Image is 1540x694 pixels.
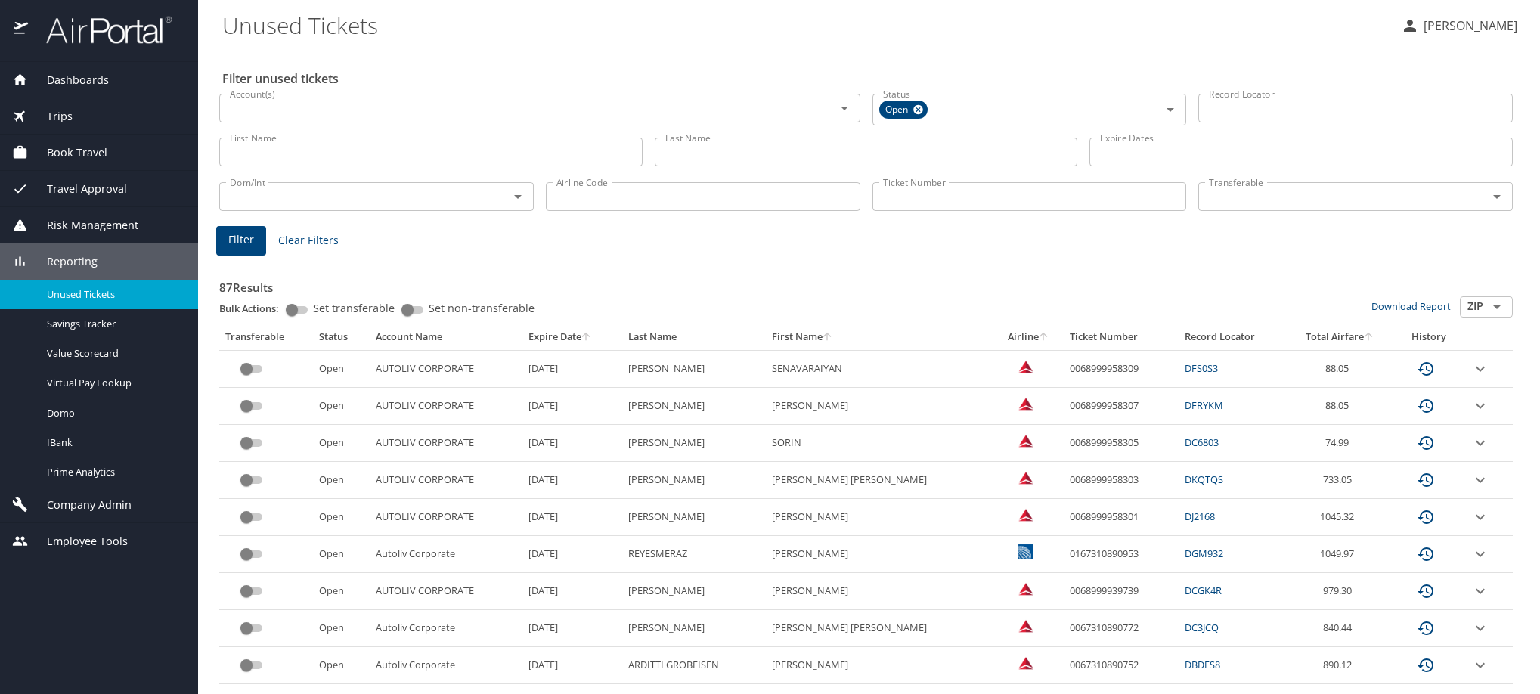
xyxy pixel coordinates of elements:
td: [DATE] [522,388,622,425]
a: DFRYKM [1185,398,1223,412]
td: Open [313,350,370,387]
div: Open [879,101,928,119]
button: expand row [1471,397,1489,415]
th: First Name [766,324,993,350]
th: Expire Date [522,324,622,350]
h1: Unused Tickets [222,2,1389,48]
td: [PERSON_NAME] [PERSON_NAME] [766,610,993,647]
td: [DATE] [522,499,622,536]
th: Airline [993,324,1064,350]
td: AUTOLIV CORPORATE [370,462,523,499]
td: [PERSON_NAME] [622,573,766,610]
td: Autoliv Corporate [370,647,523,684]
td: Open [313,647,370,684]
td: SENAVARAIYAN [766,350,993,387]
span: Unused Tickets [47,287,180,302]
img: United Airlines [1018,544,1033,559]
td: 0068999939739 [1064,573,1178,610]
td: [PERSON_NAME] [PERSON_NAME] [766,462,993,499]
img: Delta Airlines [1018,470,1033,485]
a: Download Report [1371,299,1451,313]
span: Dashboards [28,72,109,88]
td: Open [313,425,370,462]
td: 0068999958307 [1064,388,1178,425]
button: expand row [1471,619,1489,637]
th: Account Name [370,324,523,350]
button: expand row [1471,545,1489,563]
span: Open [879,102,917,118]
span: Clear Filters [278,231,339,250]
img: airportal-logo.png [29,15,172,45]
th: Record Locator [1179,324,1287,350]
img: Delta Airlines [1018,618,1033,634]
td: [PERSON_NAME] [766,388,993,425]
td: 0068999958301 [1064,499,1178,536]
td: AUTOLIV CORPORATE [370,388,523,425]
td: [DATE] [522,536,622,573]
span: Virtual Pay Lookup [47,376,180,390]
td: [PERSON_NAME] [622,610,766,647]
td: 0167310890953 [1064,536,1178,573]
button: expand row [1471,434,1489,452]
td: [DATE] [522,425,622,462]
a: DFS0S3 [1185,361,1218,375]
button: sort [581,333,592,342]
td: 0068999958303 [1064,462,1178,499]
span: Book Travel [28,144,107,161]
p: [PERSON_NAME] [1419,17,1517,35]
td: 74.99 [1287,425,1393,462]
a: DC3JCQ [1185,621,1219,634]
button: Open [1160,99,1181,120]
td: [PERSON_NAME] [766,536,993,573]
td: [PERSON_NAME] [766,499,993,536]
th: Status [313,324,370,350]
td: AUTOLIV CORPORATE [370,573,523,610]
td: REYESMERAZ [622,536,766,573]
td: [PERSON_NAME] [622,499,766,536]
button: expand row [1471,656,1489,674]
span: Company Admin [28,497,132,513]
h3: 87 Results [219,270,1513,296]
img: Delta Airlines [1018,359,1033,374]
td: [PERSON_NAME] [766,647,993,684]
td: Autoliv Corporate [370,536,523,573]
a: DGM932 [1185,547,1223,560]
th: Ticket Number [1064,324,1178,350]
button: Open [1486,296,1507,318]
button: expand row [1471,471,1489,489]
th: Last Name [622,324,766,350]
td: 88.05 [1287,350,1393,387]
td: 88.05 [1287,388,1393,425]
th: Total Airfare [1287,324,1393,350]
button: Filter [216,226,266,256]
span: Prime Analytics [47,465,180,479]
td: AUTOLIV CORPORATE [370,425,523,462]
td: Open [313,573,370,610]
img: Delta Airlines [1018,396,1033,411]
button: expand row [1471,508,1489,526]
button: sort [1364,333,1374,342]
span: Employee Tools [28,533,128,550]
span: IBank [47,435,180,450]
span: Set transferable [313,303,395,314]
span: Trips [28,108,73,125]
button: sort [1039,333,1049,342]
img: Delta Airlines [1018,507,1033,522]
span: Set non-transferable [429,303,535,314]
td: Open [313,499,370,536]
td: 0067310890752 [1064,647,1178,684]
span: Travel Approval [28,181,127,197]
td: [DATE] [522,462,622,499]
td: 0067310890772 [1064,610,1178,647]
td: [DATE] [522,350,622,387]
td: [PERSON_NAME] [622,462,766,499]
a: DKQTQS [1185,472,1223,486]
td: [PERSON_NAME] [622,425,766,462]
td: 0068999958305 [1064,425,1178,462]
span: Savings Tracker [47,317,180,331]
button: Open [834,98,855,119]
td: AUTOLIV CORPORATE [370,350,523,387]
a: DCGK4R [1185,584,1222,597]
td: 979.30 [1287,573,1393,610]
td: 1045.32 [1287,499,1393,536]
